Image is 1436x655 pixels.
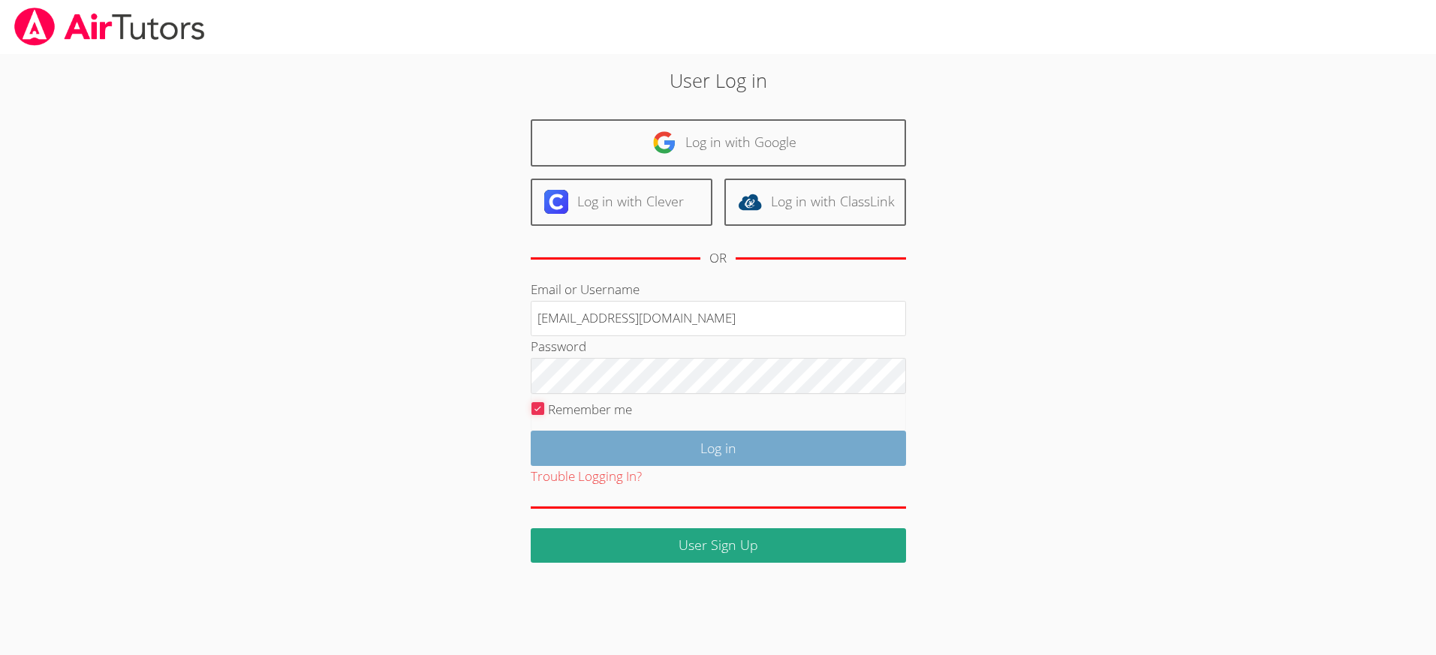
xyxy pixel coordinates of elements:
img: clever-logo-6eab21bc6e7a338710f1a6ff85c0baf02591cd810cc4098c63d3a4b26e2feb20.svg [544,190,568,214]
label: Password [531,338,586,355]
a: Log in with Clever [531,179,712,226]
label: Email or Username [531,281,640,298]
a: Log in with ClassLink [724,179,906,226]
button: Trouble Logging In? [531,466,642,488]
img: airtutors_banner-c4298cdbf04f3fff15de1276eac7730deb9818008684d7c2e4769d2f7ddbe033.png [13,8,206,46]
img: classlink-logo-d6bb404cc1216ec64c9a2012d9dc4662098be43eaf13dc465df04b49fa7ab582.svg [738,190,762,214]
input: Log in [531,431,906,466]
img: google-logo-50288ca7cdecda66e5e0955fdab243c47b7ad437acaf1139b6f446037453330a.svg [652,131,676,155]
label: Remember me [548,401,632,418]
a: User Sign Up [531,528,906,563]
h2: User Log in [330,66,1106,95]
div: OR [709,248,727,269]
a: Log in with Google [531,119,906,167]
